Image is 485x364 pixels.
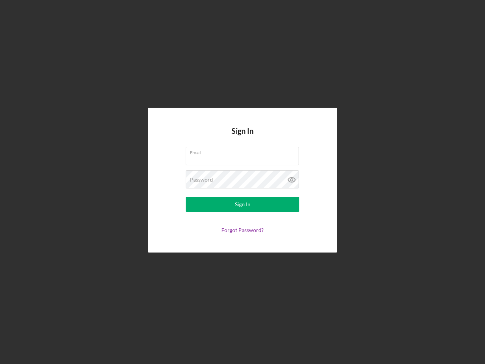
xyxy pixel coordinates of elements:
a: Forgot Password? [221,227,264,233]
button: Sign In [186,197,299,212]
div: Sign In [235,197,250,212]
h4: Sign In [232,127,253,147]
label: Email [190,147,299,155]
label: Password [190,177,213,183]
